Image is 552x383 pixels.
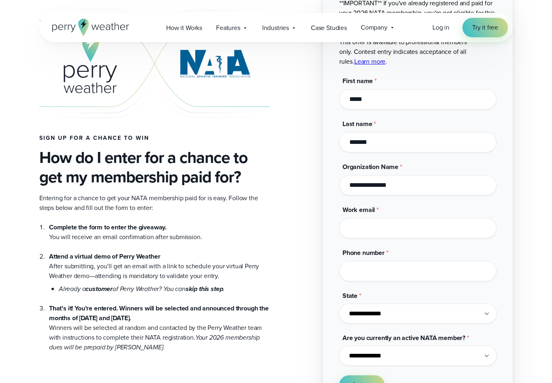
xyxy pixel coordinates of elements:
[186,284,223,293] strong: skip this step
[39,135,270,141] h4: Sign up for a chance to win
[354,57,385,66] a: Learn more
[216,23,240,33] span: Features
[166,23,202,33] span: How it Works
[39,148,270,187] h3: How do I enter for a chance to get my membership paid for?
[462,18,508,37] a: Try it free
[49,223,270,242] li: You will receive an email confirmation after submission.
[159,19,209,36] a: How it Works
[342,248,385,257] span: Phone number
[432,23,449,32] a: Log in
[262,23,289,33] span: Industries
[342,333,465,342] span: Are you currently an active NATA member?
[361,23,387,32] span: Company
[49,223,167,232] strong: Complete the form to enter the giveaway.
[49,252,160,261] strong: Attend a virtual demo of Perry Weather
[49,304,269,323] strong: That’s it! You’re entered. Winners will be selected and announced through the months of [DATE] an...
[59,284,225,293] em: Already a of Perry Weather? You can .
[342,119,372,128] span: Last name
[304,19,354,36] a: Case Studies
[342,76,373,86] span: First name
[342,205,375,214] span: Work email
[49,294,270,352] li: Winners will be selected at random and contacted by the Perry Weather team with instructions to c...
[39,193,270,213] p: Entering for a chance to get your NATA membership paid for is easy. Follow the steps below and fi...
[342,162,398,171] span: Organization Name
[86,284,113,293] strong: customer
[49,333,260,352] em: Your 2026 membership dues will be prepaid by [PERSON_NAME].
[342,291,357,300] span: State
[49,242,270,294] li: After submitting, you’ll get an email with a link to schedule your virtual Perry Weather demo—att...
[472,23,498,32] span: Try it free
[311,23,347,33] span: Case Studies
